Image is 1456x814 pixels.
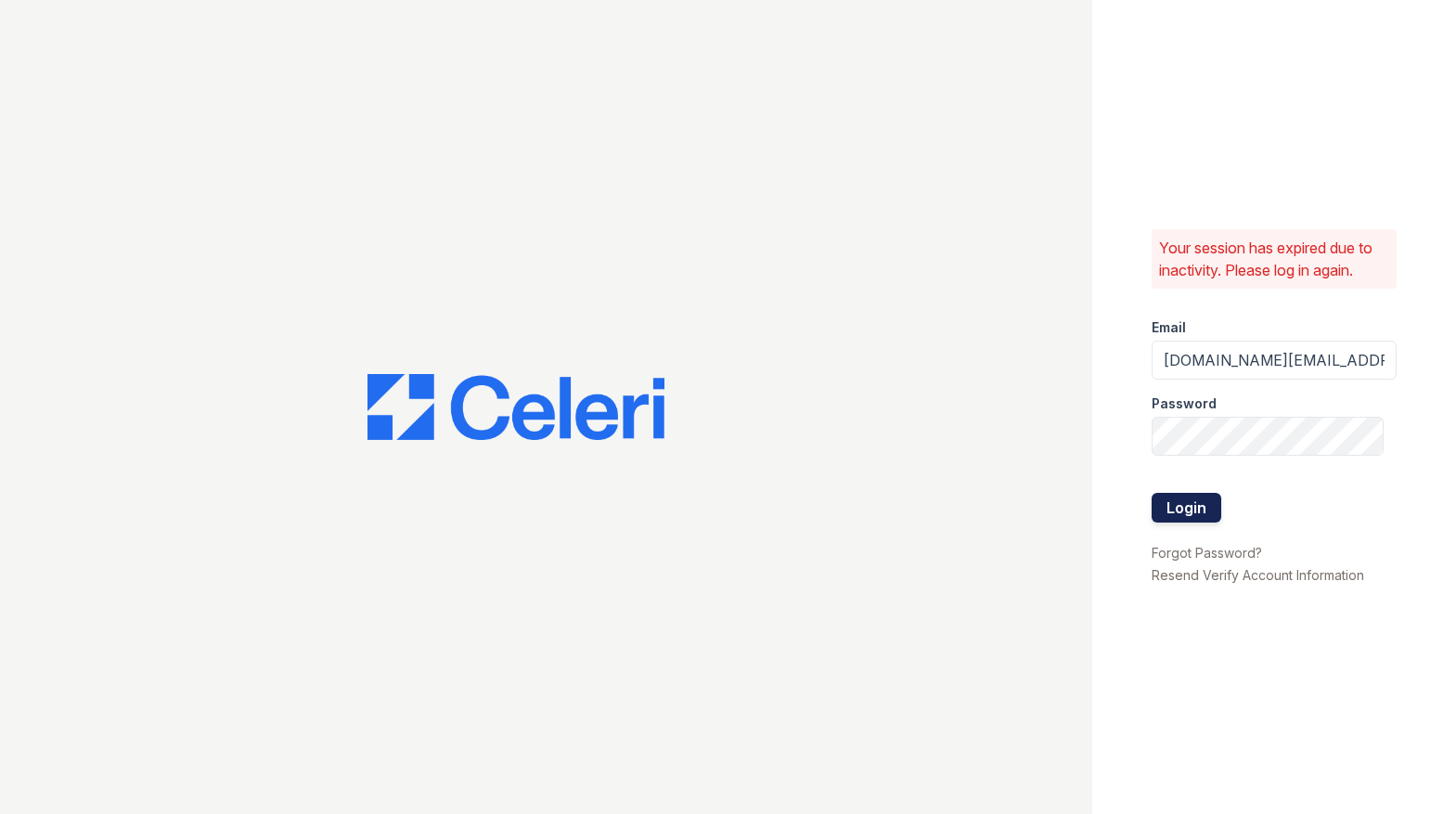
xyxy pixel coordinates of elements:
[367,374,664,441] img: CE_Logo_Blue-a8612792a0a2168367f1c8372b55b34899dd931a85d93a1a3d3e32e68fde9ad4.png
[1152,318,1186,337] label: Email
[1159,237,1389,281] p: Your session has expired due to inactivity. Please log in again.
[1152,394,1217,413] label: Password
[1152,567,1364,583] a: Resend Verify Account Information
[1152,493,1221,523] button: Login
[1152,545,1262,561] a: Forgot Password?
